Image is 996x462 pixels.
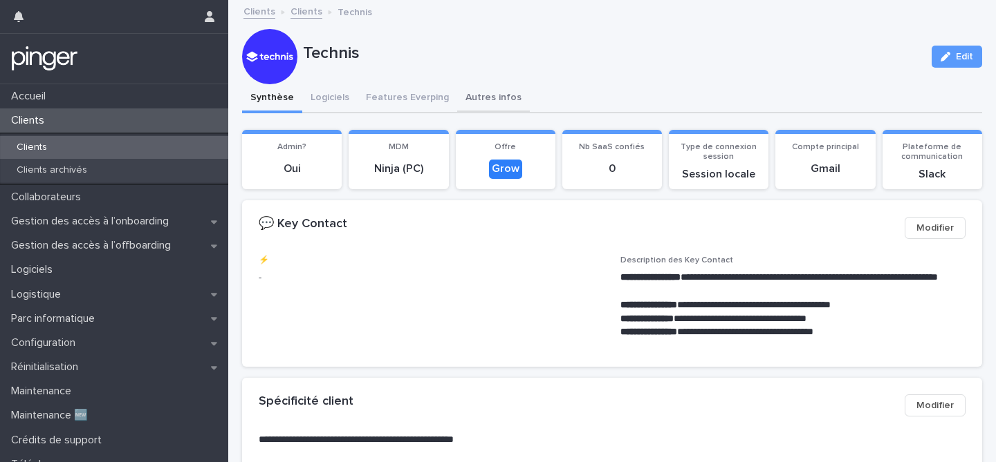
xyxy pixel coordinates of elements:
p: Logiciels [6,263,64,276]
img: mTgBEunGTSyRkCgitkcU [11,45,78,73]
p: Session locale [677,168,760,181]
button: Features Everping [358,84,457,113]
p: Slack [891,168,974,181]
p: 0 [571,162,654,175]
p: Collaborateurs [6,191,92,204]
p: Maintenance 🆕 [6,409,99,422]
p: Clients archivés [6,164,98,176]
p: Maintenance [6,385,82,398]
div: Grow [489,160,522,178]
button: Autres infos [457,84,530,113]
p: Gestion des accès à l’onboarding [6,215,180,228]
p: Logistique [6,288,72,301]
a: Clients [243,3,275,19]
p: Gmail [784,162,867,175]
p: Gestion des accès à l’offboarding [6,239,182,252]
p: Réinitialisation [6,360,89,374]
button: Synthèse [242,84,302,113]
span: Description des Key Contact [620,256,733,264]
a: Clients [290,3,322,19]
p: Ninja (PC) [357,162,440,175]
span: Nb SaaS confiés [579,143,645,151]
p: Clients [6,142,58,153]
button: Logiciels [302,84,358,113]
button: Modifier [905,394,966,416]
span: Type de connexion session [681,143,757,161]
p: Accueil [6,90,57,103]
p: Parc informatique [6,312,106,325]
span: Modifier [916,221,954,235]
p: Technis [338,3,372,19]
span: Edit [956,52,973,61]
p: Oui [250,162,333,175]
p: Crédits de support [6,434,113,447]
p: Technis [303,44,921,64]
span: Modifier [916,398,954,412]
span: Compte principal [792,143,859,151]
button: Modifier [905,217,966,239]
p: - [259,271,604,285]
h2: Spécificité client [259,394,353,410]
button: Edit [932,46,982,68]
span: Admin? [277,143,306,151]
h2: 💬 Key Contact [259,217,347,232]
span: Offre [495,143,516,151]
span: ⚡️ [259,256,269,264]
span: Plateforme de communication [901,143,963,161]
p: Clients [6,114,55,127]
span: MDM [389,143,409,151]
p: Configuration [6,336,86,349]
